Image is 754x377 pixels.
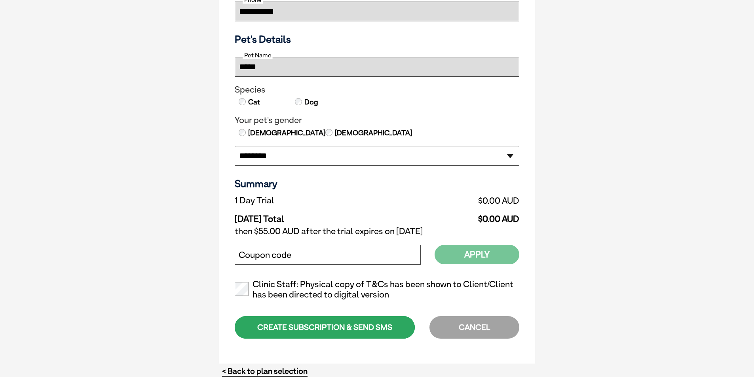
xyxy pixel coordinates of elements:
[235,282,249,296] input: Clinic Staff: Physical copy of T&Cs has been shown to Client/Client has been directed to digital ...
[232,33,522,45] h3: Pet's Details
[429,316,519,339] div: CANCEL
[389,193,519,208] td: $0.00 AUD
[239,250,291,260] label: Coupon code
[235,193,389,208] td: 1 Day Trial
[435,245,519,264] button: Apply
[235,208,389,224] td: [DATE] Total
[235,85,519,95] legend: Species
[235,279,519,300] label: Clinic Staff: Physical copy of T&Cs has been shown to Client/Client has been directed to digital ...
[235,115,519,125] legend: Your pet's gender
[389,208,519,224] td: $0.00 AUD
[235,178,519,189] h3: Summary
[235,224,519,239] td: then $55.00 AUD after the trial expires on [DATE]
[222,366,308,376] a: < Back to plan selection
[235,316,415,339] div: CREATE SUBSCRIPTION & SEND SMS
